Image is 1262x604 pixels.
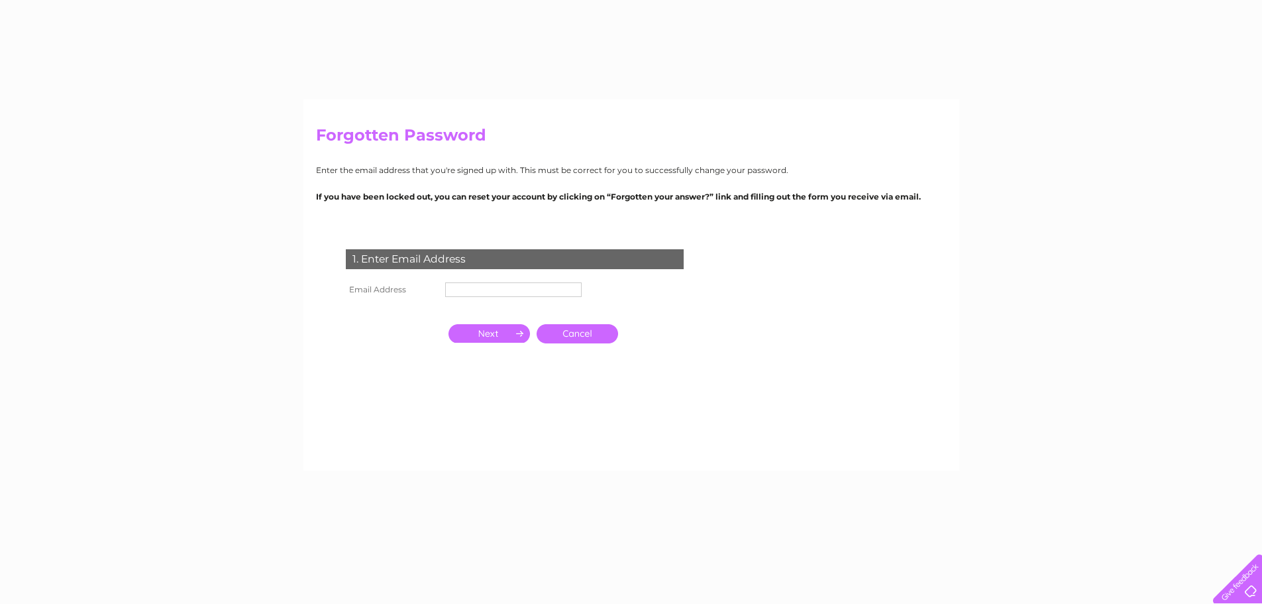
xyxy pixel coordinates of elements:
[346,249,684,269] div: 1. Enter Email Address
[342,279,442,300] th: Email Address
[316,164,947,176] p: Enter the email address that you're signed up with. This must be correct for you to successfully ...
[316,190,947,203] p: If you have been locked out, you can reset your account by clicking on “Forgotten your answer?” l...
[537,324,618,343] a: Cancel
[316,126,947,151] h2: Forgotten Password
